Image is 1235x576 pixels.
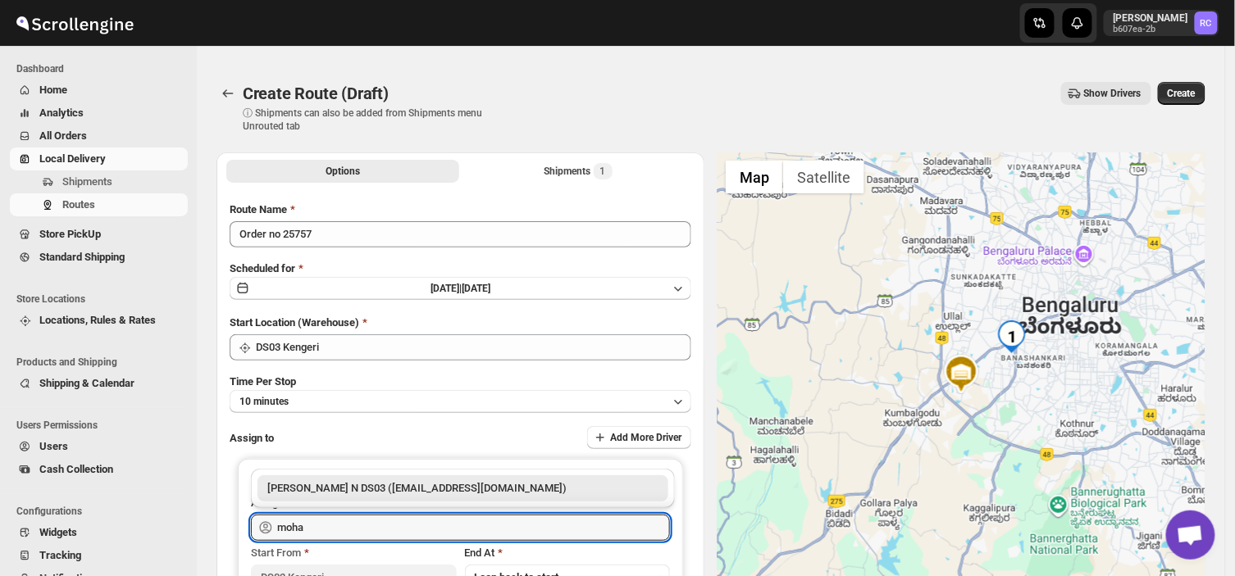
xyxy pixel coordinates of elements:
[39,526,77,538] span: Widgets
[230,432,274,444] span: Assign to
[1084,87,1142,100] span: Show Drivers
[39,549,81,561] span: Tracking
[251,547,301,559] span: Start From
[16,62,189,75] span: Dashboard
[230,277,691,300] button: [DATE]|[DATE]
[996,320,1028,353] div: 1
[610,431,681,444] span: Add More Driver
[16,419,189,432] span: Users Permissions
[230,262,295,274] span: Scheduled for
[10,435,188,458] button: Users
[16,356,189,369] span: Products and Shipping
[16,293,189,306] span: Store Locations
[10,521,188,544] button: Widgets
[256,334,691,361] input: Search location
[251,475,675,501] li: Mohan Kumar N DS03 (tototi9961@ofacer.com)
[1201,18,1212,29] text: RC
[10,102,188,125] button: Analytics
[39,129,87,142] span: All Orders
[10,458,188,481] button: Cash Collection
[39,377,134,389] span: Shipping & Calendar
[1168,87,1196,100] span: Create
[16,505,189,518] span: Configurations
[1104,10,1219,36] button: User menu
[62,175,112,188] span: Shipments
[463,160,695,183] button: Selected Shipments
[326,165,360,178] span: Options
[39,463,113,475] span: Cash Collection
[1195,11,1218,34] span: Rahul Chopra
[10,79,188,102] button: Home
[277,515,670,541] input: Search assignee
[230,390,691,413] button: 10 minutes
[600,165,606,178] span: 1
[230,203,287,215] span: Route Name
[465,545,670,561] div: End At
[1114,25,1188,34] p: b607ea-2b
[587,426,691,449] button: Add More Driver
[10,193,188,216] button: Routes
[431,283,462,294] span: [DATE] |
[230,316,359,329] span: Start Location (Warehouse)
[10,372,188,395] button: Shipping & Calendar
[39,314,156,326] span: Locations, Rules & Rates
[39,251,125,263] span: Standard Shipping
[13,2,136,43] img: ScrollEngine
[1114,11,1188,25] p: [PERSON_NAME]
[39,228,101,240] span: Store PickUp
[726,161,783,193] button: Show street map
[62,198,95,211] span: Routes
[545,163,613,179] div: Shipments
[39,84,67,96] span: Home
[230,375,296,388] span: Time Per Stop
[10,170,188,193] button: Shipments
[1166,510,1215,560] a: Open chat
[462,283,490,294] span: [DATE]
[10,544,188,567] button: Tracking
[39,440,68,452] span: Users
[39,152,106,165] span: Local Delivery
[226,160,459,183] button: All Route Options
[10,309,188,332] button: Locations, Rules & Rates
[39,107,84,119] span: Analytics
[230,221,691,247] input: Eg: Bengaluru Route
[243,107,501,133] p: ⓘ Shipments can also be added from Shipments menu Unrouted tab
[1061,82,1151,105] button: Show Drivers
[783,161,864,193] button: Show satellite imagery
[216,82,239,105] button: Routes
[10,125,188,147] button: All Orders
[1158,82,1205,105] button: Create
[239,395,289,408] span: 10 minutes
[243,84,389,103] span: Create Route (Draft)
[267,480,659,497] div: [PERSON_NAME] N DS03 ([EMAIL_ADDRESS][DOMAIN_NAME])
